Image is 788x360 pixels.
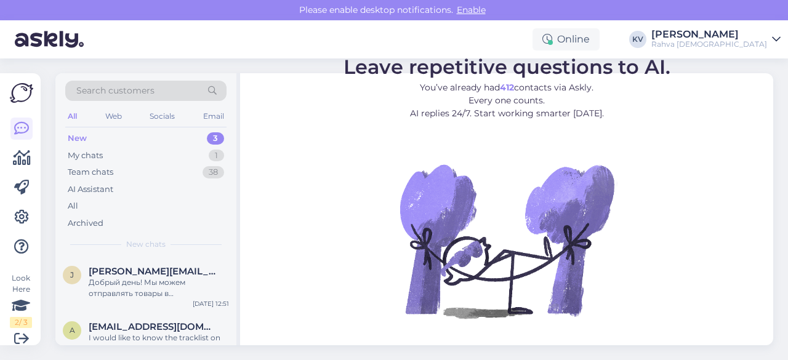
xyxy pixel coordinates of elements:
div: Archived [68,217,103,230]
p: You’ve already had contacts via Askly. Every one counts. AI replies 24/7. Start working smarter [... [344,81,670,120]
div: I would like to know the tracklist on this vinyl before I purchase it online [89,332,229,354]
span: anton.egoroff@gmail.com [89,321,217,332]
div: KV [629,31,646,48]
div: Look Here [10,273,32,328]
div: All [65,108,79,124]
div: 38 [203,166,224,178]
div: AI Assistant [68,183,113,196]
span: Search customers [76,84,155,97]
div: 3 [207,132,224,145]
div: Email [201,108,227,124]
a: [PERSON_NAME]Rahva [DEMOGRAPHIC_DATA] [651,30,781,49]
div: Добрый день! Мы можем отправлять товары в [GEOGRAPHIC_DATA]. Для изменения адреса доставки уже оф... [89,277,229,299]
b: 412 [500,82,514,93]
div: Team chats [68,166,113,178]
div: Rahva [DEMOGRAPHIC_DATA] [651,39,767,49]
div: [PERSON_NAME] [651,30,767,39]
img: Askly Logo [10,83,33,103]
span: jelena.panenkova@gmail.com [89,266,217,277]
div: Web [103,108,124,124]
span: j [70,270,74,279]
img: No Chat active [396,130,617,351]
div: Socials [147,108,177,124]
div: My chats [68,150,103,162]
div: 1 [209,150,224,162]
div: New [68,132,87,145]
div: Online [533,28,600,50]
span: New chats [126,239,166,250]
div: All [68,200,78,212]
div: [DATE] 12:51 [193,299,229,308]
span: Leave repetitive questions to AI. [344,55,670,79]
span: Enable [453,4,489,15]
div: 2 / 3 [10,317,32,328]
span: a [70,326,75,335]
